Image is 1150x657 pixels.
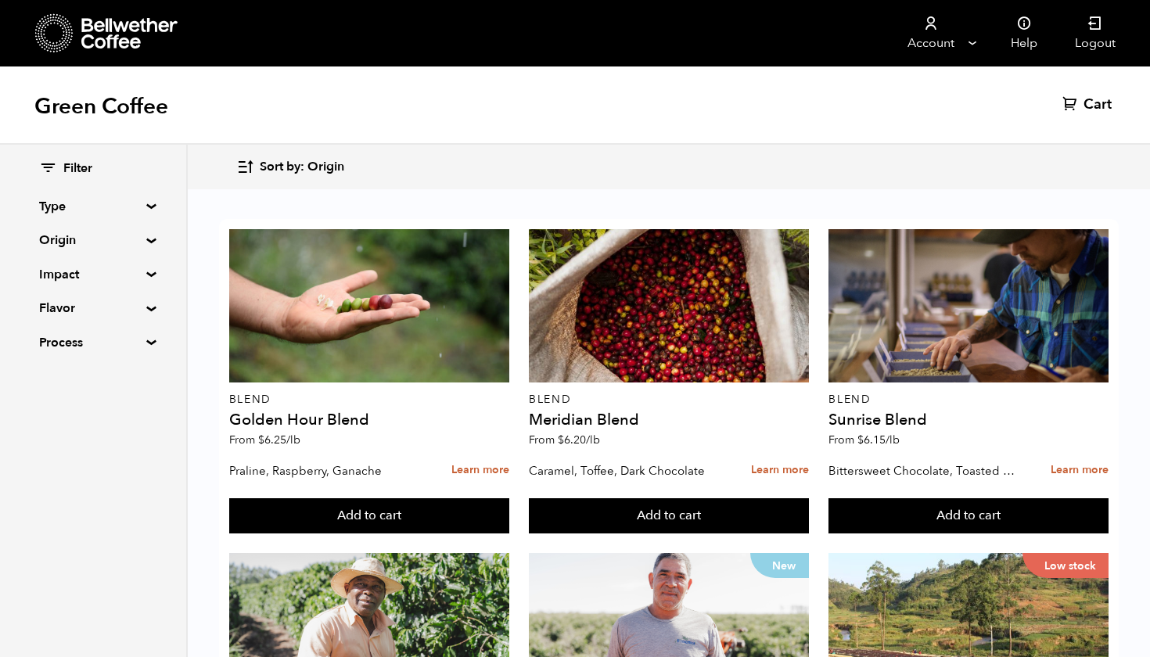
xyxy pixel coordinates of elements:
[258,433,300,447] bdi: 6.25
[529,459,720,483] p: Caramel, Toffee, Dark Chocolate
[857,433,864,447] span: $
[39,265,147,284] summary: Impact
[1051,454,1109,487] a: Learn more
[828,498,1109,534] button: Add to cart
[828,433,900,447] span: From
[229,433,300,447] span: From
[828,459,1019,483] p: Bittersweet Chocolate, Toasted Marshmallow, Candied Orange, Praline
[229,412,509,428] h4: Golden Hour Blend
[529,412,809,428] h4: Meridian Blend
[558,433,564,447] span: $
[39,333,147,352] summary: Process
[857,433,900,447] bdi: 6.15
[886,433,900,447] span: /lb
[558,433,600,447] bdi: 6.20
[229,498,509,534] button: Add to cart
[529,433,600,447] span: From
[529,394,809,405] p: Blend
[39,231,147,250] summary: Origin
[258,433,264,447] span: $
[828,412,1109,428] h4: Sunrise Blend
[63,160,92,178] span: Filter
[750,553,809,578] p: New
[1084,95,1112,114] span: Cart
[286,433,300,447] span: /lb
[236,149,344,185] button: Sort by: Origin
[34,92,168,120] h1: Green Coffee
[751,454,809,487] a: Learn more
[39,299,147,318] summary: Flavor
[586,433,600,447] span: /lb
[828,394,1109,405] p: Blend
[451,454,509,487] a: Learn more
[1062,95,1116,114] a: Cart
[229,394,509,405] p: Blend
[229,459,420,483] p: Praline, Raspberry, Ganache
[1022,553,1109,578] p: Low stock
[39,197,147,216] summary: Type
[260,159,344,176] span: Sort by: Origin
[529,498,809,534] button: Add to cart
